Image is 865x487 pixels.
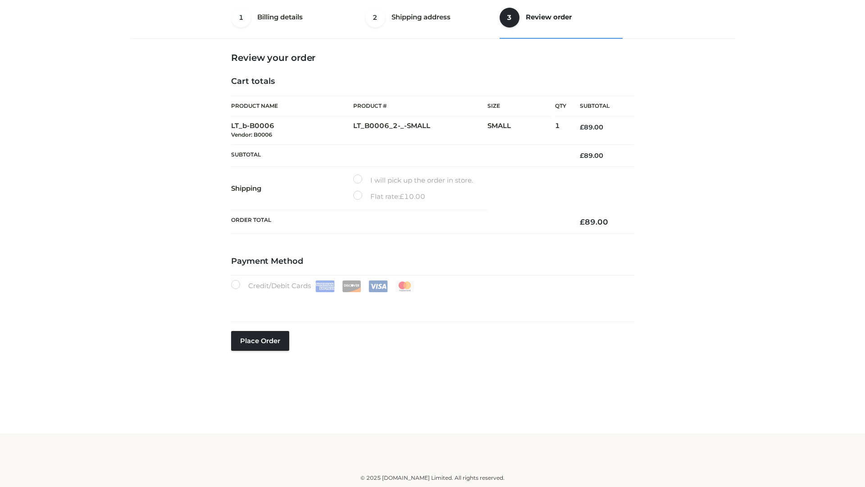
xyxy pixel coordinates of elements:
[580,217,585,226] span: £
[400,192,425,201] bdi: 10.00
[353,175,473,186] label: I will pick up the order in store.
[369,280,388,292] img: Visa
[231,210,566,234] th: Order Total
[580,217,608,226] bdi: 89.00
[580,152,584,160] span: £
[231,77,634,87] h4: Cart totals
[353,116,487,145] td: LT_B0006_2-_-SMALL
[134,473,731,482] div: © 2025 [DOMAIN_NAME] Limited. All rights reserved.
[555,96,566,116] th: Qty
[231,331,289,351] button: Place order
[487,96,551,116] th: Size
[580,152,603,160] bdi: 89.00
[231,96,353,116] th: Product Name
[555,116,566,145] td: 1
[353,191,425,202] label: Flat rate:
[580,123,603,131] bdi: 89.00
[342,280,361,292] img: Discover
[231,167,353,210] th: Shipping
[231,144,566,166] th: Subtotal
[580,123,584,131] span: £
[231,116,353,145] td: LT_b-B0006
[231,257,634,266] h4: Payment Method
[400,192,404,201] span: £
[237,297,628,307] iframe: Secure card payment input frame
[231,280,415,292] label: Credit/Debit Cards
[315,280,335,292] img: Amex
[395,280,414,292] img: Mastercard
[231,131,272,138] small: Vendor: B0006
[487,116,555,145] td: SMALL
[353,96,487,116] th: Product #
[566,96,634,116] th: Subtotal
[231,52,634,63] h3: Review your order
